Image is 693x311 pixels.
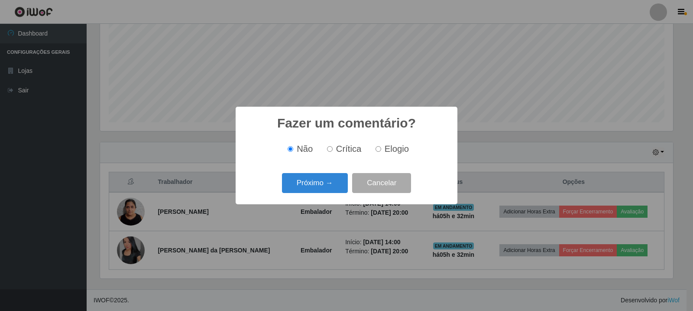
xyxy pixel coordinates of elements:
[282,173,348,193] button: Próximo →
[385,144,409,154] span: Elogio
[297,144,313,154] span: Não
[336,144,362,154] span: Crítica
[376,146,381,152] input: Elogio
[277,115,416,131] h2: Fazer um comentário?
[352,173,411,193] button: Cancelar
[327,146,333,152] input: Crítica
[288,146,293,152] input: Não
